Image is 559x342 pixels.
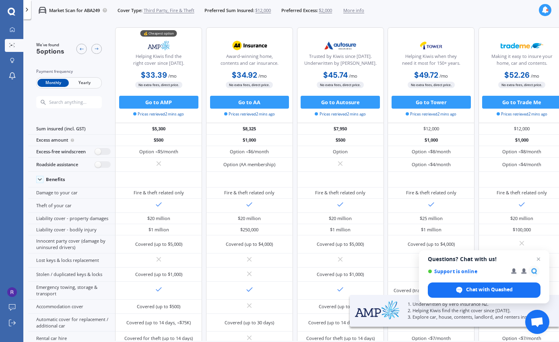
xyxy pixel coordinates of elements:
b: $34.92 [232,70,257,80]
span: No extra fees, direct price. [317,82,364,88]
div: Covered for theft (up to 14 days) [306,335,375,342]
div: Fire & theft related only [406,190,456,196]
div: Award-winning home, contents and car insurance. [212,53,287,69]
div: Stolen / duplicated keys & locks [28,268,115,282]
div: Innocent party cover (damage by uninsured drivers) [28,235,115,253]
div: $5,300 [115,123,202,134]
div: Covered (transport up to $250 only) [394,287,469,294]
span: / mo [531,73,539,79]
p: 2. Helping Kiwis find the right cover since [DATE]. [408,307,543,314]
b: $33.39 [141,70,167,80]
div: $12,000 [388,123,474,134]
b: $52.26 [504,70,530,80]
span: Close chat [534,254,543,264]
div: Liability cover - property damages [28,213,115,224]
div: Chat with Quashed [428,282,540,298]
div: Helping Kiwis find the right cover since [DATE]. [121,53,196,69]
input: Search anything... [48,99,114,105]
span: Prices retrieved 2 mins ago [315,111,365,117]
div: $1,000 [388,135,474,146]
span: / mo [439,73,448,79]
div: Option <$4/month [412,161,451,168]
div: Covered (up to $5,000) [135,241,182,247]
div: $1 million [330,227,351,233]
span: Prices retrieved 2 mins ago [224,111,275,117]
button: Go to Tower [392,96,471,109]
div: 💰 Cheapest option [140,30,177,37]
img: car.f15378c7a67c060ca3f3.svg [39,6,46,14]
div: Open chat [525,310,549,334]
span: Yearly [69,79,100,87]
div: Covered (up to $1,000) [317,271,364,278]
img: ACg8ocJAHCBjPibr9zo2wNt735FATPQrPor7u8w0gjQnPNhayhYW=s96-c [7,287,17,297]
div: Trusted by Kiwis since [DATE]. Underwritten by [PERSON_NAME]. [302,53,378,69]
span: Questions? Chat with us! [428,256,540,262]
div: Covered (up to $5,000) [317,241,364,247]
p: Market Scan for ABA249 [49,7,100,14]
div: Covered (up to $500) [137,303,180,310]
div: $20 million [238,215,261,222]
div: $250,000 [240,227,258,233]
div: Option <$5/month [139,148,178,155]
div: Benefits [46,177,65,182]
div: Theft of your car [28,199,115,213]
div: Covered (up to $1,000) [135,271,182,278]
div: Lost keys & locks replacement [28,253,115,268]
div: $20 million [329,215,352,222]
span: Preferred Sum Insured: [204,7,254,14]
span: Prices retrieved 2 mins ago [497,111,547,117]
button: Go to AMP [119,96,198,109]
span: Preferred Excess: [281,7,318,14]
div: Fire & theft related only [134,190,184,196]
div: $1,000 [206,135,293,146]
div: Option <$7/month [502,335,541,342]
div: Covered (up to 30 days) [225,319,274,326]
button: Go to Autosure [301,96,380,109]
div: Option [333,148,348,155]
div: Helping Kiwis when they need it most for 150+ years. [393,53,469,69]
span: Monthly [37,79,69,87]
div: Automatic cover for replacement / additional car [28,314,115,332]
div: Excess amount [28,135,115,146]
div: Fire & theft related only [497,190,547,196]
img: Tower.webp [410,37,452,54]
div: Payment frequency [36,68,102,75]
div: Fire & theft related only [315,190,365,196]
div: Option <$7/month [412,335,451,342]
span: More info [343,7,364,14]
span: $12,000 [255,7,271,14]
span: Prices retrieved 2 mins ago [406,111,456,117]
span: No extra fees, direct price. [408,82,455,88]
span: Chat with Quashed [466,286,513,293]
div: Emergency towing, storage & transport [28,282,115,299]
span: No extra fees, direct price. [498,82,545,88]
img: AA.webp [228,37,271,54]
div: Option (AA membership) [223,161,275,168]
span: $2,000 [319,7,332,14]
b: $45.74 [323,70,348,80]
div: $100,000 [513,227,531,233]
img: Autosure.webp [319,37,362,54]
b: $49.72 [414,70,438,80]
div: Option <$8/month [502,148,541,155]
div: $500 [115,135,202,146]
div: $20 million [147,215,170,222]
span: We've found [36,42,64,48]
div: $1 million [421,227,441,233]
div: Option <$8/month [412,148,451,155]
div: Covered (up to $500) [319,303,362,310]
span: Third Party, Fire & Theft [144,7,194,14]
div: $20 million [510,215,533,222]
div: $7,950 [297,123,384,134]
div: Covered (up to 14 days, <$75K) [308,319,373,326]
p: 3. Explore car, house, contents, landlord, and renters insurance. [408,314,543,320]
button: Go to AA [210,96,289,109]
div: $25 million [420,215,443,222]
div: Covered (up to 14 days, <$75K) [126,319,191,326]
div: $1 million [149,227,169,233]
div: Covered (up to $4,000) [226,241,273,247]
div: Liability cover - bodily injury [28,224,115,235]
div: Fire & theft related only [224,190,274,196]
span: / mo [168,73,177,79]
div: Covered (up to $4,000) [408,241,455,247]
